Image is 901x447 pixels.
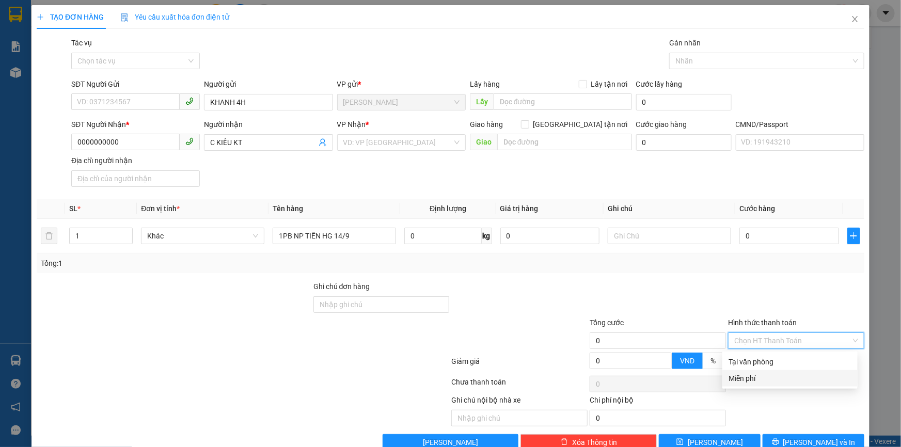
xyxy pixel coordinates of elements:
th: Ghi chú [604,199,735,219]
input: Nhập ghi chú [451,410,588,426]
label: Hình thức thanh toán [728,318,797,327]
div: Người nhận [204,119,333,130]
div: Người gửi [204,78,333,90]
span: plus [848,232,860,240]
strong: PHIẾU TRẢ HÀNG [50,14,105,22]
span: user-add [319,138,327,147]
span: Giao [470,134,497,150]
span: VND [680,357,694,365]
span: NHUNG- [21,46,88,54]
span: Khác [147,228,258,244]
input: Cước giao hàng [636,134,732,151]
input: Dọc đường [497,134,632,150]
span: Định lượng [430,204,466,213]
div: Ghi chú nội bộ nhà xe [451,394,588,410]
input: Cước lấy hàng [636,94,732,110]
span: SG09253273 [61,23,119,35]
label: Gán nhãn [669,39,701,47]
span: % [710,357,716,365]
span: N.gửi: [3,46,88,54]
label: Cước giao hàng [636,120,687,129]
div: Chưa thanh toán [451,376,589,394]
button: delete [41,228,57,244]
span: Giá trị hàng [500,204,539,213]
span: delete [561,438,568,446]
div: Giảm giá [451,356,589,374]
div: SĐT Người Gửi [71,78,200,90]
input: 0 [500,228,600,244]
span: close [851,15,859,23]
strong: MĐH: [36,23,118,35]
span: Đơn vị tính [141,204,180,213]
span: [GEOGRAPHIC_DATA] tận nơi [529,119,632,130]
span: kg [482,228,492,244]
span: Giao hàng [470,120,503,129]
button: Close [841,5,870,34]
div: Tổng: 1 [41,258,348,269]
div: Tại văn phòng [729,356,851,368]
label: Cước lấy hàng [636,80,683,88]
img: icon [120,13,129,22]
input: Ghi chú đơn hàng [313,296,450,313]
span: Tên hàng [273,204,303,213]
span: 18:14- [3,5,87,12]
span: TẠO ĐƠN HÀNG [37,13,104,21]
span: Tổng cước [590,318,624,327]
div: Chi phí nội bộ [590,394,726,410]
span: 0932211587 [45,65,86,72]
span: plus [37,13,44,21]
div: Miễn phí [729,373,851,384]
button: plus [847,228,860,244]
input: Địa chỉ của người nhận [71,170,200,187]
span: Lấy [470,93,494,110]
div: VP gửi [337,78,466,90]
span: VP Nhận [337,120,366,129]
span: Ngày/ giờ gửi: [3,55,45,63]
span: N.nhận: [3,65,86,72]
span: [DATE]- [21,5,87,12]
span: Cước hàng [739,204,775,213]
span: printer [772,438,779,446]
span: Tên hàng: [3,75,77,83]
label: Ghi chú đơn hàng [313,282,370,291]
span: [PERSON_NAME] [44,6,87,12]
span: save [676,438,684,446]
span: 0909981221 [47,46,88,54]
span: 19:30:57 [DATE] [46,55,98,63]
span: phone [185,97,194,105]
span: Lấy hàng [470,80,500,88]
span: 1 X ĐỎ NP [31,72,77,84]
div: SĐT Người Nhận [71,119,200,130]
span: SL [69,204,77,213]
input: Ghi Chú [608,228,731,244]
span: Ngã Tư Huyện [343,94,460,110]
span: phone [185,137,194,146]
div: CMND/Passport [736,119,864,130]
span: Yêu cầu xuất hóa đơn điện tử [120,13,229,21]
label: Tác vụ [71,39,92,47]
input: VD: Bàn, Ghế [273,228,396,244]
span: HIỀN- [27,65,45,72]
span: Lấy tận nơi [587,78,632,90]
div: Địa chỉ người nhận [71,155,200,166]
input: Dọc đường [494,93,632,110]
